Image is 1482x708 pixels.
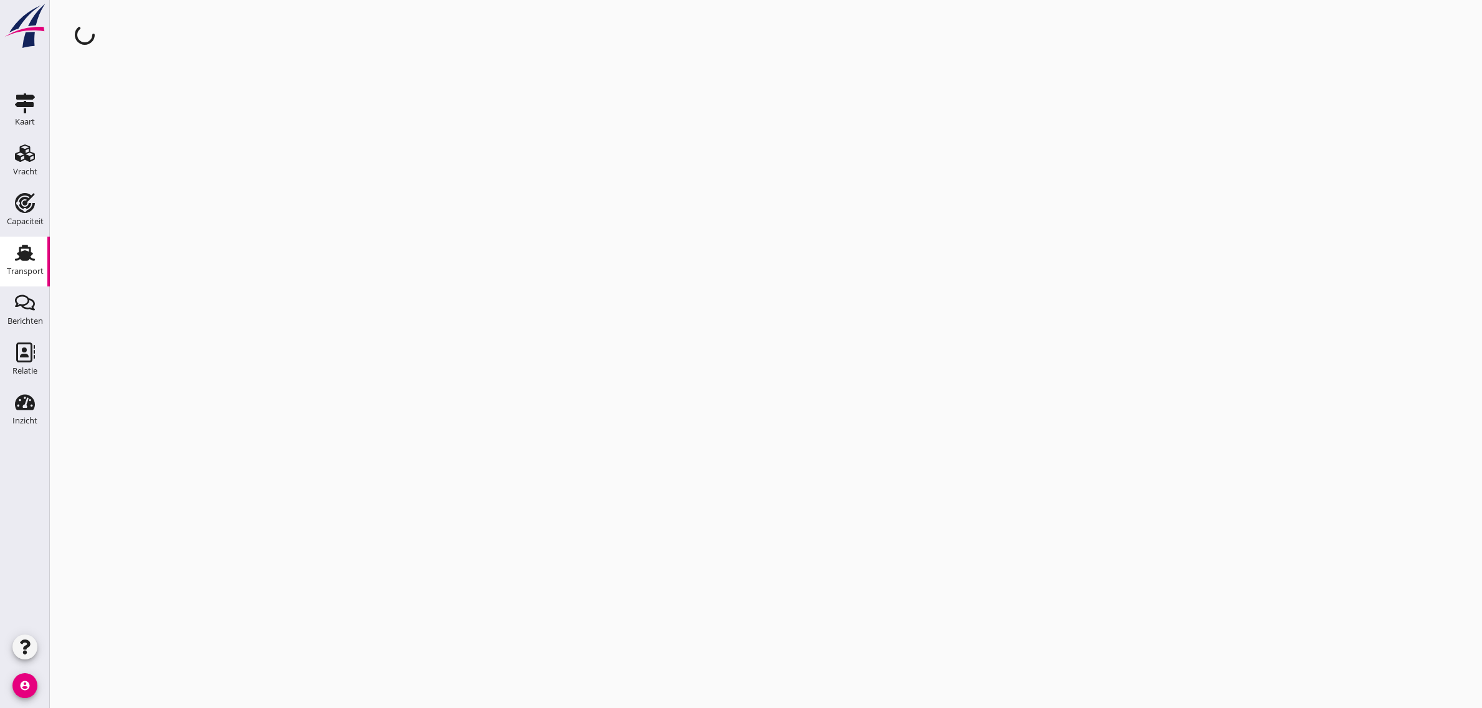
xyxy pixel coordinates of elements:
[7,317,43,325] div: Berichten
[7,267,44,275] div: Transport
[12,417,37,425] div: Inzicht
[15,118,35,126] div: Kaart
[7,217,44,225] div: Capaciteit
[12,673,37,698] i: account_circle
[2,3,47,49] img: logo-small.a267ee39.svg
[12,367,37,375] div: Relatie
[13,168,37,176] div: Vracht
